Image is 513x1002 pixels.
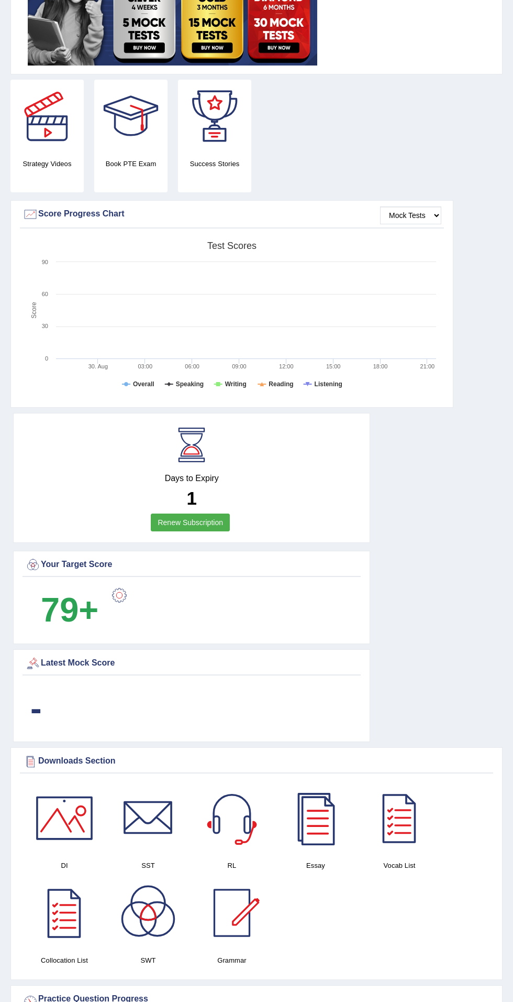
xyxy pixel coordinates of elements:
[279,363,294,369] text: 12:00
[195,860,269,871] h4: RL
[42,291,48,297] text: 60
[279,860,352,871] h4: Essay
[363,860,436,871] h4: Vocab List
[30,689,42,727] b: -
[186,488,196,508] b: 1
[133,380,154,388] tspan: Overall
[94,158,168,169] h4: Book PTE Exam
[25,557,358,573] div: Your Target Score
[41,591,98,629] b: 79+
[10,158,84,169] h4: Strategy Videos
[25,474,358,483] h4: Days to Expiry
[420,363,435,369] text: 21:00
[373,363,388,369] text: 18:00
[225,380,247,388] tspan: Writing
[207,241,256,251] tspan: Test scores
[176,380,204,388] tspan: Speaking
[269,380,293,388] tspan: Reading
[30,302,38,319] tspan: Score
[111,860,185,871] h4: SST
[326,363,341,369] text: 15:00
[42,323,48,329] text: 30
[195,955,269,966] h4: Grammar
[25,656,358,671] div: Latest Mock Score
[28,955,101,966] h4: Collocation List
[45,355,48,362] text: 0
[28,860,101,871] h4: DI
[178,158,251,169] h4: Success Stories
[111,955,185,966] h4: SWT
[88,363,108,369] tspan: 30. Aug
[23,206,441,222] div: Score Progress Chart
[185,363,199,369] text: 06:00
[23,754,490,769] div: Downloads Section
[42,259,48,265] text: 90
[232,363,247,369] text: 09:00
[151,514,230,531] a: Renew Subscription
[138,363,152,369] text: 03:00
[315,380,342,388] tspan: Listening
